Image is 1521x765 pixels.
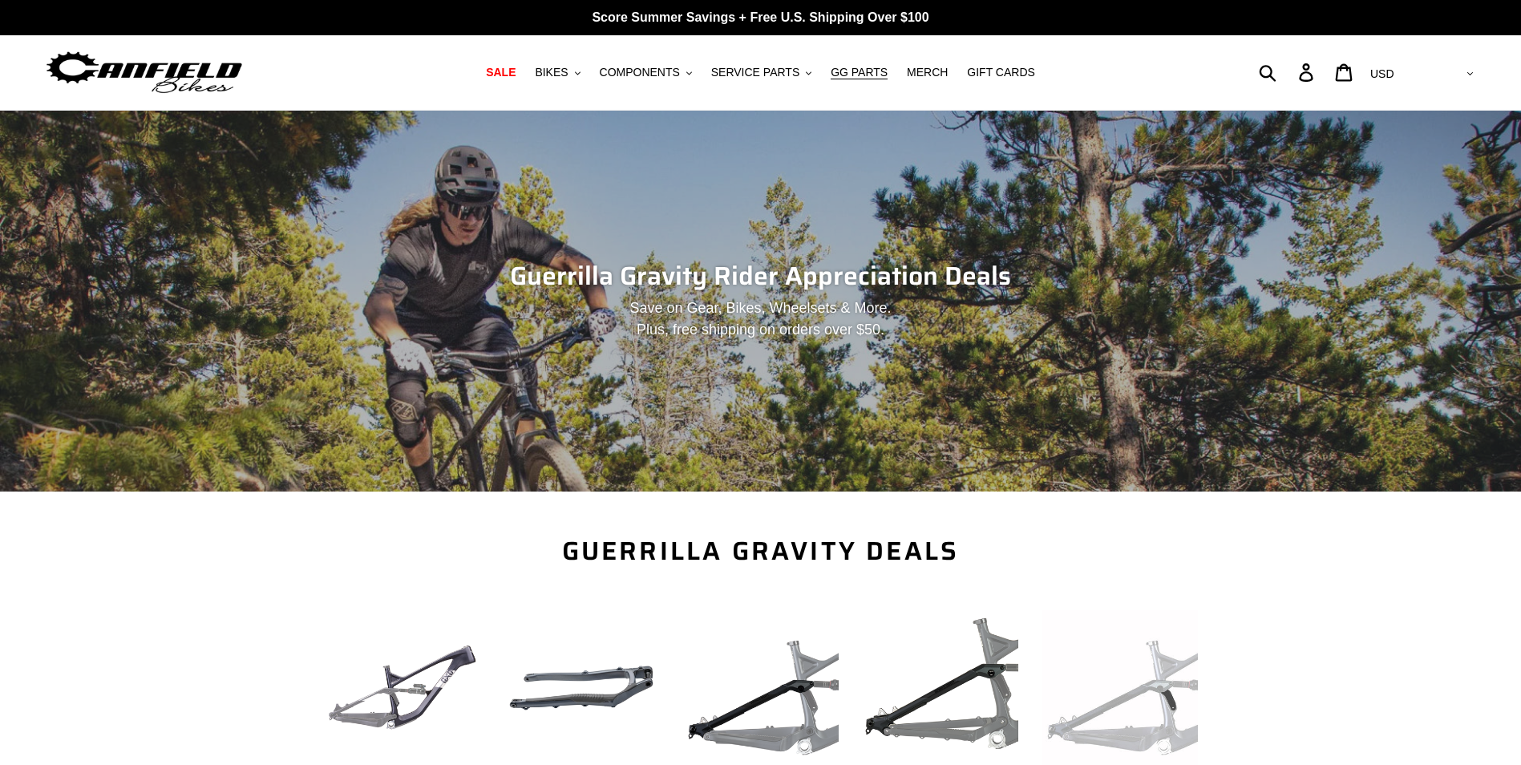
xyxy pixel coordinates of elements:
[527,62,588,83] button: BIKES
[478,62,524,83] a: SALE
[703,62,819,83] button: SERVICE PARTS
[324,261,1198,291] h2: Guerrilla Gravity Rider Appreciation Deals
[823,62,896,83] a: GG PARTS
[486,66,516,79] span: SALE
[535,66,568,79] span: BIKES
[44,47,245,98] img: Canfield Bikes
[1268,55,1309,90] input: Search
[959,62,1043,83] a: GIFT CARDS
[592,62,700,83] button: COMPONENTS
[831,66,888,79] span: GG PARTS
[711,66,799,79] span: SERVICE PARTS
[600,66,680,79] span: COMPONENTS
[967,66,1035,79] span: GIFT CARDS
[907,66,948,79] span: MERCH
[433,297,1089,341] p: Save on Gear, Bikes, Wheelsets & More. Plus, free shipping on orders over $50.
[899,62,956,83] a: MERCH
[324,536,1198,566] h2: Guerrilla Gravity Deals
